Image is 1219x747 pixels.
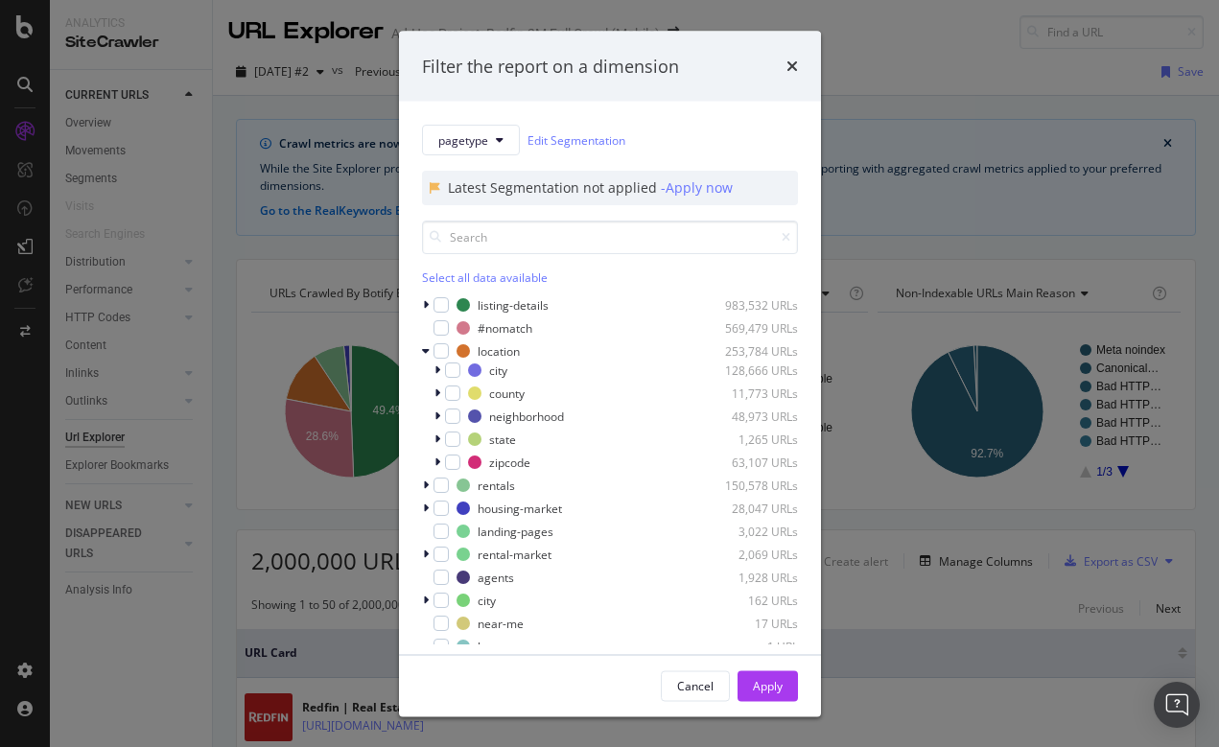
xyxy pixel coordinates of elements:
[489,385,525,401] div: county
[704,342,798,359] div: 253,784 URLs
[478,638,535,654] div: homepage
[399,31,821,716] div: modal
[704,385,798,401] div: 11,773 URLs
[478,319,532,336] div: #nomatch
[527,129,625,150] a: Edit Segmentation
[704,431,798,447] div: 1,265 URLs
[704,477,798,493] div: 150,578 URLs
[704,523,798,539] div: 3,022 URLs
[489,454,530,470] div: zipcode
[704,408,798,424] div: 48,973 URLs
[753,677,783,693] div: Apply
[478,500,562,516] div: housing-market
[478,546,551,562] div: rental-market
[438,131,488,148] span: pagetype
[661,670,730,701] button: Cancel
[478,342,520,359] div: location
[422,269,798,286] div: Select all data available
[704,615,798,631] div: 17 URLs
[489,431,516,447] div: state
[786,54,798,79] div: times
[1154,682,1200,728] div: Open Intercom Messenger
[704,569,798,585] div: 1,928 URLs
[422,54,679,79] div: Filter the report on a dimension
[738,670,798,701] button: Apply
[489,362,507,378] div: city
[478,569,514,585] div: agents
[422,221,798,254] input: Search
[478,477,515,493] div: rentals
[422,125,520,155] button: pagetype
[704,638,798,654] div: 1 URL
[704,362,798,378] div: 128,666 URLs
[704,296,798,313] div: 983,532 URLs
[661,178,733,198] div: - Apply now
[704,500,798,516] div: 28,047 URLs
[704,592,798,608] div: 162 URLs
[448,178,661,198] div: Latest Segmentation not applied
[704,454,798,470] div: 63,107 URLs
[478,296,549,313] div: listing-details
[478,523,553,539] div: landing-pages
[478,615,524,631] div: near-me
[704,319,798,336] div: 569,479 URLs
[704,546,798,562] div: 2,069 URLs
[677,677,714,693] div: Cancel
[489,408,564,424] div: neighborhood
[478,592,496,608] div: city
